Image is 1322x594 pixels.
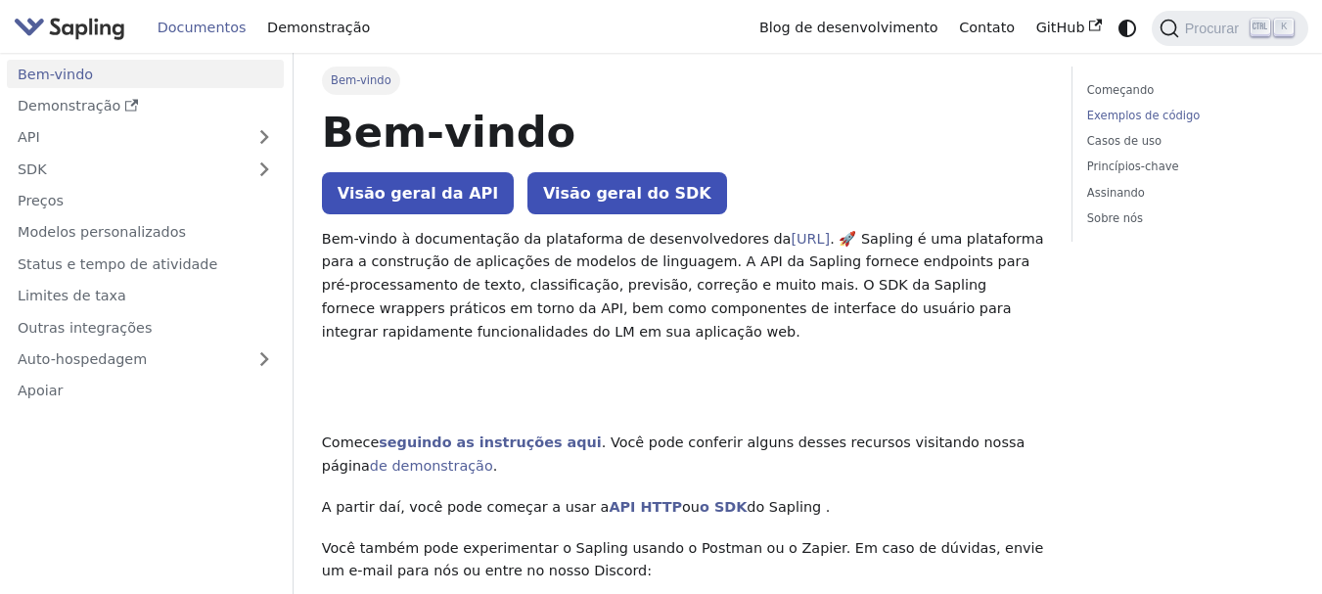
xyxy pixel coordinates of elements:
font: . Você pode conferir alguns desses recursos visitando nossa página [322,434,1025,474]
a: Blog de desenvolvimento [749,13,948,43]
button: Expandir a categoria da barra lateral 'SDK' [245,155,284,183]
font: Assinando [1087,186,1145,200]
font: Casos de uso [1087,134,1162,148]
font: A partir daí, você pode começar a usar a [322,499,610,515]
a: API HTTP [609,499,682,515]
font: Status e tempo de atividade [18,256,217,272]
a: API [7,123,245,152]
font: Documentos [158,20,247,35]
nav: Migalhas de pão [322,67,1044,94]
a: GitHub [1026,13,1113,43]
a: Contato [948,13,1025,43]
font: Bem-vindo [331,73,391,87]
font: Sobre nós [1087,211,1143,225]
a: Documentos [147,13,256,43]
font: Blog de desenvolvimento [759,20,938,35]
button: Alternar entre o modo escuro e o modo claro (atualmente modo de sistema) [1113,14,1141,42]
font: do Sapling . [747,499,830,515]
font: SDK [18,161,47,177]
font: Limites de taxa [18,288,126,303]
a: Princípios-chave [1087,158,1287,176]
font: . [493,458,498,474]
a: Demonstração [7,92,284,120]
a: Modelos personalizados [7,218,284,247]
a: Começando [1087,81,1287,100]
a: Status e tempo de atividade [7,250,284,278]
img: Sapling.ai [14,14,125,42]
font: Procurar [1185,21,1239,36]
a: SDK [7,155,245,183]
font: Demonstração [267,20,370,35]
font: Preços [18,193,64,208]
a: Sapling.ai [14,14,132,42]
font: ou [682,499,700,515]
font: Exemplos de código [1087,109,1201,122]
a: de demonstração [370,458,493,474]
font: Outras integrações [18,320,152,336]
a: o SDK [700,499,747,515]
a: Auto-hospedagem [7,345,284,374]
font: Comece [322,434,380,450]
font: Começando [1087,83,1154,97]
font: GitHub [1036,20,1085,35]
button: Pesquisar (Ctrl+K) [1152,11,1308,46]
a: Demonstração [256,13,381,43]
font: Você também pode experimentar o Sapling usando o Postman ou o Zapier. Em caso de dúvidas, envie u... [322,540,1044,579]
a: Assinando [1087,184,1287,203]
font: Visão geral da API [338,184,498,203]
font: Bem-vindo [18,67,93,82]
a: Visão geral do SDK [527,172,727,214]
font: Contato [959,20,1015,35]
font: API [18,129,40,145]
kbd: K [1274,19,1294,36]
a: seguindo as instruções aqui [379,434,601,450]
a: Bem-vindo [7,60,284,88]
a: Outras integrações [7,313,284,342]
a: Sobre nós [1087,209,1287,228]
a: Preços [7,187,284,215]
a: [URL] [791,231,830,247]
font: Auto-hospedagem [18,351,147,367]
font: . 🚀 Sapling é uma plataforma para a construção de aplicações de modelos de linguagem. A API da Sa... [322,231,1044,340]
font: Bem-vindo à documentação da plataforma de desenvolvedores da [322,231,792,247]
a: Visão geral da API [322,172,514,214]
a: Casos de uso [1087,132,1287,151]
a: Exemplos de código [1087,107,1287,125]
a: Apoiar [7,377,284,405]
font: Apoiar [18,383,64,398]
font: Princípios-chave [1087,160,1179,173]
button: Expandir a categoria da barra lateral 'API' [245,123,284,152]
font: Visão geral do SDK [543,184,711,203]
a: Limites de taxa [7,282,284,310]
font: Bem-vindo [322,108,575,157]
font: Demonstração [18,98,120,114]
font: Modelos personalizados [18,224,186,240]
